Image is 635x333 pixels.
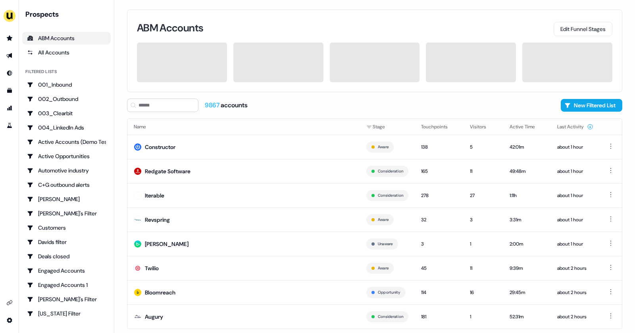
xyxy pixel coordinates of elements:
a: Go to Active Accounts (Demo Test) [22,136,111,148]
a: Go to 003_Clearbit [22,107,111,120]
button: Opportunity [378,289,400,296]
a: Go to Inbound [3,67,16,79]
button: Consideration [378,192,403,199]
div: 114 [421,288,457,296]
a: Go to Active Opportunities [22,150,111,163]
div: 32 [421,216,457,224]
div: 004_LinkedIn Ads [27,124,106,132]
div: Deals closed [27,252,106,260]
div: Engaged Accounts 1 [27,281,106,289]
a: Go to Automotive industry [22,164,111,177]
a: Go to Deals closed [22,250,111,263]
h3: ABM Accounts [137,23,203,33]
a: Go to Engaged Accounts 1 [22,279,111,291]
div: about 2 hours [557,313,593,321]
div: 1 [470,313,497,321]
div: Davids filter [27,238,106,246]
div: 138 [421,143,457,151]
div: Filtered lists [25,68,57,75]
div: about 1 hour [557,167,593,175]
a: Go to Georgia Filter [22,307,111,320]
span: 9867 [205,101,221,109]
div: 45 [421,264,457,272]
a: Go to integrations [3,314,16,327]
a: Go to 004_LinkedIn Ads [22,121,111,134]
div: accounts [205,101,248,110]
div: 002_Outbound [27,95,106,103]
div: 52:31m [510,313,545,321]
div: about 1 hour [557,216,593,224]
button: Aware [378,143,389,151]
button: New Filtered List [561,99,622,112]
a: Go to attribution [3,102,16,114]
div: 11 [470,167,497,175]
a: All accounts [22,46,111,59]
div: 003_Clearbit [27,109,106,117]
a: Go to outbound experience [3,49,16,62]
button: Consideration [378,313,403,320]
a: Go to Geneviève's Filter [22,293,111,306]
a: Go to 001_Inbound [22,78,111,91]
div: about 1 hour [557,240,593,248]
div: [PERSON_NAME]'s Filter [27,209,106,217]
a: Go to Engaged Accounts [22,264,111,277]
div: Engaged Accounts [27,267,106,275]
div: about 2 hours [557,264,593,272]
div: 278 [421,192,457,199]
button: Visitors [470,120,496,134]
div: Bloomreach [145,288,175,296]
div: 27 [470,192,497,199]
div: 9:39m [510,264,545,272]
div: Customers [27,224,106,232]
div: 3 [421,240,457,248]
button: Unaware [378,240,393,248]
a: Go to prospects [3,32,16,45]
div: Stage [366,123,408,131]
div: ABM Accounts [27,34,106,42]
a: Go to experiments [3,119,16,132]
div: Revspring [145,216,170,224]
div: 181 [421,313,457,321]
a: Go to templates [3,84,16,97]
div: Iterable [145,192,164,199]
div: [US_STATE] Filter [27,310,106,318]
div: about 2 hours [557,288,593,296]
div: Redgate Software [145,167,190,175]
a: Go to C+G outbound alerts [22,178,111,191]
div: [PERSON_NAME] [27,195,106,203]
div: 11 [470,264,497,272]
div: [PERSON_NAME]'s Filter [27,295,106,303]
div: 3:31m [510,216,545,224]
div: Automotive industry [27,166,106,174]
div: Active Opportunities [27,152,106,160]
div: All Accounts [27,48,106,56]
div: about 1 hour [557,143,593,151]
div: 1:11h [510,192,545,199]
button: Active Time [510,120,545,134]
div: 001_Inbound [27,81,106,89]
a: Go to 002_Outbound [22,93,111,105]
div: Constructor [145,143,175,151]
button: Consideration [378,168,403,175]
a: Go to integrations [3,296,16,309]
div: 3 [470,216,497,224]
button: Last Activity [557,120,593,134]
div: Augury [145,313,163,321]
a: Go to Charlotte's Filter [22,207,111,220]
button: Edit Funnel Stages [554,22,612,36]
div: 16 [470,288,497,296]
a: ABM Accounts [22,32,111,45]
div: Twilio [145,264,159,272]
div: about 1 hour [557,192,593,199]
button: Touchpoints [421,120,457,134]
div: 42:01m [510,143,545,151]
div: 5 [470,143,497,151]
div: 29:45m [510,288,545,296]
div: C+G outbound alerts [27,181,106,189]
div: 49:48m [510,167,545,175]
th: Name [127,119,360,135]
div: 1 [470,240,497,248]
button: Aware [378,216,389,223]
div: 165 [421,167,457,175]
div: Active Accounts (Demo Test) [27,138,106,146]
